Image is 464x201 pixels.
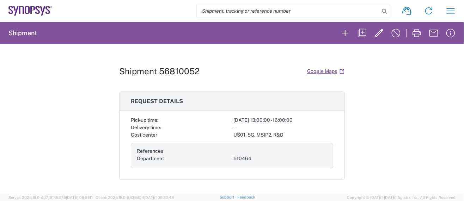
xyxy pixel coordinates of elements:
[237,195,255,199] a: Feedback
[131,98,183,105] span: Request details
[233,124,333,131] div: -
[144,195,174,200] span: [DATE] 09:32:48
[96,195,174,200] span: Client: 2025.18.0-9839db4
[119,66,200,76] h1: Shipment 56810052
[66,195,92,200] span: [DATE] 09:51:11
[137,155,231,162] div: Department
[307,65,345,77] a: Google Maps
[233,117,333,124] div: [DATE] 13:00:00 - 16:00:00
[131,117,158,123] span: Pickup time:
[197,4,379,18] input: Shipment, tracking or reference number
[233,155,327,162] div: 510464
[137,148,163,154] span: References
[8,29,37,37] h2: Shipment
[347,194,456,201] span: Copyright © [DATE]-[DATE] Agistix Inc., All Rights Reserved
[233,131,333,139] div: US01, SG, MSIP2, R&D
[220,195,237,199] a: Support
[131,125,161,130] span: Delivery time:
[131,132,157,138] span: Cost center
[8,195,92,200] span: Server: 2025.18.0-dd719145275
